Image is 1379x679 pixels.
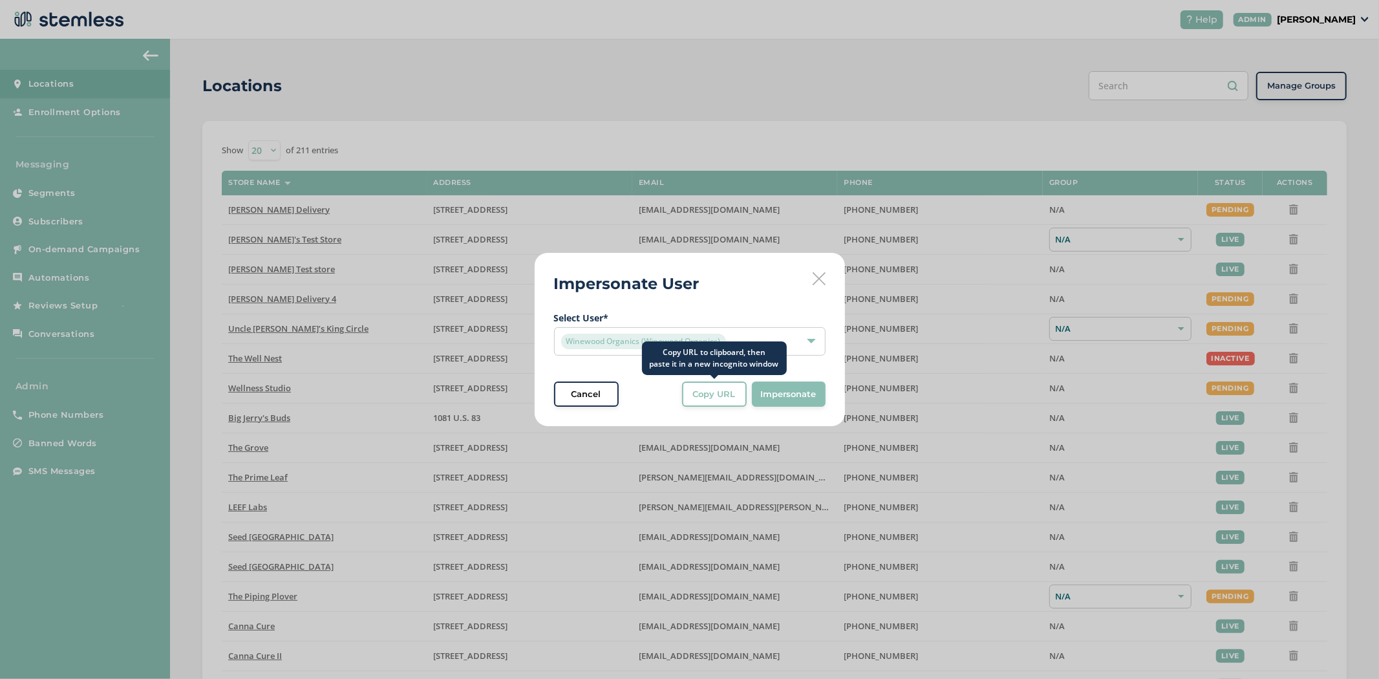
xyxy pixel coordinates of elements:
[752,382,826,407] button: Impersonate
[642,341,787,375] div: Copy URL to clipboard, then paste it in a new incognito window
[554,382,619,407] button: Cancel
[682,382,747,407] button: Copy URL
[761,388,817,401] span: Impersonate
[561,334,726,349] span: Winewood Organics (Winewood Organics)
[554,311,826,325] label: Select User
[1314,617,1379,679] iframe: Chat Widget
[693,388,736,401] span: Copy URL
[572,388,601,401] span: Cancel
[554,272,700,296] h2: Impersonate User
